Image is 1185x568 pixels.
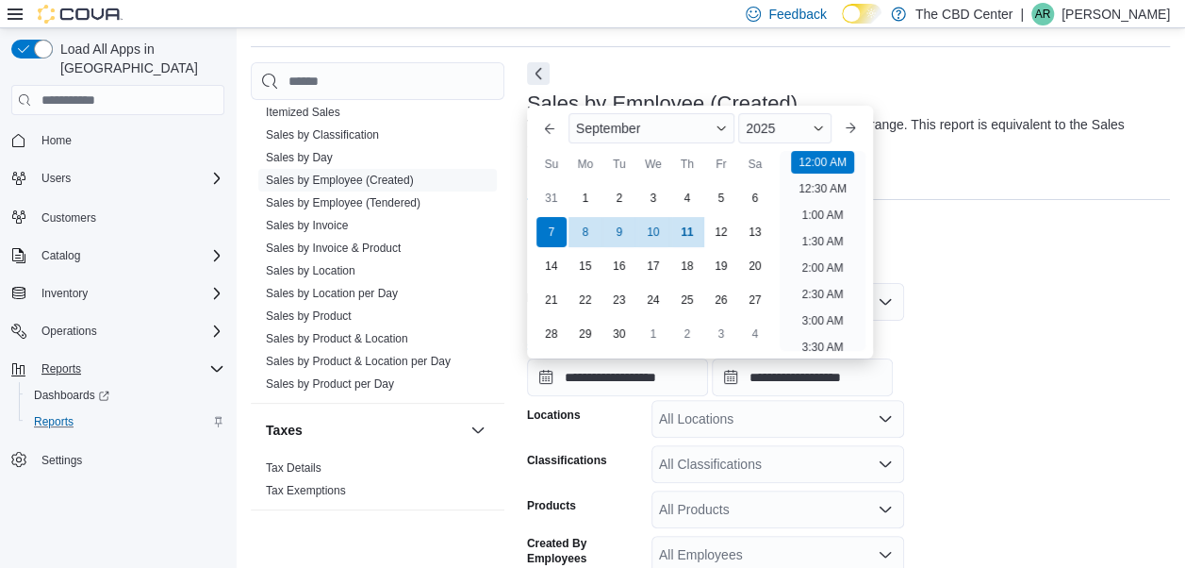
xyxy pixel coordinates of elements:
[527,498,576,513] label: Products
[266,195,420,210] span: Sales by Employee (Tendered)
[41,171,71,186] span: Users
[266,150,333,165] span: Sales by Day
[535,181,772,351] div: September, 2025
[34,448,224,472] span: Settings
[266,483,346,498] span: Tax Exemptions
[536,183,567,213] div: day-31
[791,177,854,200] li: 12:30 AM
[266,242,401,255] a: Sales by Invoice & Product
[536,251,567,281] div: day-14
[34,207,104,229] a: Customers
[527,92,798,115] h3: Sales by Employee (Created)
[638,217,668,247] div: day-10
[638,319,668,349] div: day-1
[41,324,97,339] span: Operations
[34,167,224,190] span: Users
[706,251,736,281] div: day-19
[266,376,394,392] span: Sales by Product per Day
[251,457,504,510] div: Taxes
[19,382,232,409] a: Dashboards
[780,151,865,351] ul: Time
[842,24,843,25] span: Dark Mode
[34,388,109,403] span: Dashboards
[570,319,601,349] div: day-29
[266,287,398,300] a: Sales by Location per Day
[266,174,414,187] a: Sales by Employee (Created)
[266,377,394,391] a: Sales by Product per Day
[266,484,346,497] a: Tax Exemptions
[527,359,708,396] input: Press the down key to enter a popover containing a calendar. Press the escape key to close the po...
[34,244,88,267] button: Catalog
[266,355,451,368] a: Sales by Product & Location per Day
[604,319,634,349] div: day-30
[34,282,95,305] button: Inventory
[604,251,634,281] div: day-16
[527,536,644,566] label: Created By Employees
[794,283,850,306] li: 2:30 AM
[570,251,601,281] div: day-15
[527,62,550,85] button: Next
[638,285,668,315] div: day-24
[34,129,79,152] a: Home
[38,5,123,24] img: Cova
[251,78,504,403] div: Sales
[570,149,601,179] div: Mo
[266,331,408,346] span: Sales by Product & Location
[672,285,702,315] div: day-25
[266,461,321,475] a: Tax Details
[672,149,702,179] div: Th
[266,263,355,278] span: Sales by Location
[568,113,734,143] div: Button. Open the month selector. September is currently selected.
[4,126,232,154] button: Home
[34,320,224,342] span: Operations
[266,460,321,476] span: Tax Details
[11,119,224,523] nav: Complex example
[26,384,224,407] span: Dashboards
[527,453,607,468] label: Classifications
[34,244,224,267] span: Catalog
[34,449,90,472] a: Settings
[878,411,893,426] button: Open list of options
[41,133,72,148] span: Home
[4,165,232,192] button: Users
[535,113,565,143] button: Previous Month
[536,217,567,247] div: day-7
[672,319,702,349] div: day-2
[638,251,668,281] div: day-17
[604,285,634,315] div: day-23
[467,419,489,442] button: Taxes
[638,183,668,213] div: day-3
[41,361,81,376] span: Reports
[878,502,893,517] button: Open list of options
[26,384,117,407] a: Dashboards
[266,309,352,323] a: Sales by Product
[266,264,355,277] a: Sales by Location
[4,203,232,230] button: Customers
[266,332,408,345] a: Sales by Product & Location
[768,5,826,24] span: Feedback
[638,149,668,179] div: We
[266,421,303,440] h3: Taxes
[266,218,348,233] span: Sales by Invoice
[740,319,770,349] div: day-4
[740,285,770,315] div: day-27
[672,217,702,247] div: day-11
[740,183,770,213] div: day-6
[34,414,74,429] span: Reports
[53,40,224,77] span: Load All Apps in [GEOGRAPHIC_DATA]
[26,410,81,433] a: Reports
[266,309,352,324] span: Sales by Product
[266,105,340,120] span: Itemized Sales
[266,421,463,440] button: Taxes
[266,127,379,142] span: Sales by Classification
[266,241,401,256] span: Sales by Invoice & Product
[706,183,736,213] div: day-5
[915,3,1012,25] p: The CBD Center
[794,336,850,359] li: 3:30 AM
[706,285,736,315] div: day-26
[266,106,340,119] a: Itemized Sales
[41,248,80,263] span: Catalog
[266,286,398,301] span: Sales by Location per Day
[835,113,865,143] button: Next month
[34,358,224,380] span: Reports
